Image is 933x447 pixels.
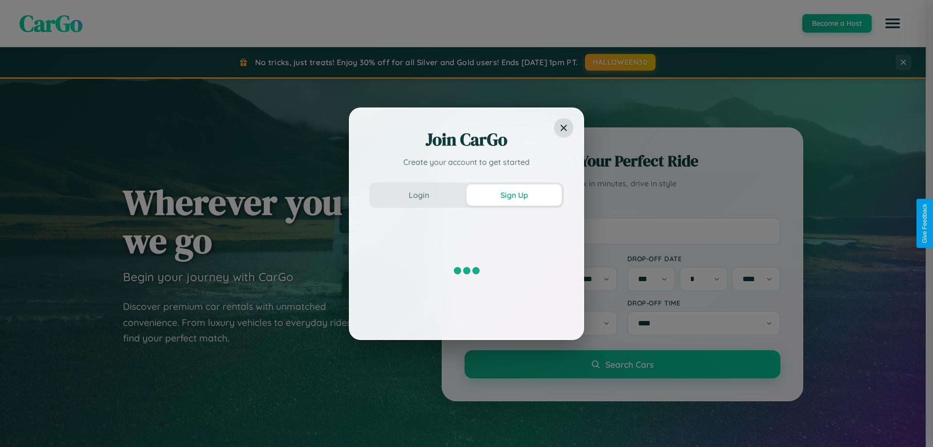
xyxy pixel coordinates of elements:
button: Login [371,184,466,206]
h2: Join CarGo [369,128,564,151]
iframe: Intercom live chat [10,414,33,437]
div: Give Feedback [921,204,928,243]
p: Create your account to get started [369,156,564,168]
button: Sign Up [466,184,562,206]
